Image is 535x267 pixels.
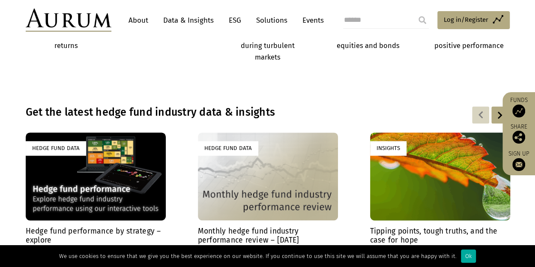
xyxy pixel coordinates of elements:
img: Aurum [26,9,111,32]
div: Share [507,124,531,144]
h4: Tipping points, tough truths, and the case for hope [370,227,510,245]
strong: Capital protection during turbulent markets [238,30,297,61]
a: Events [298,12,324,28]
a: Data & Insights [159,12,218,28]
a: ESG [224,12,245,28]
div: Hedge Fund Data [26,141,86,155]
a: About [124,12,152,28]
span: Log in/Register [444,15,488,25]
h4: Hedge fund performance by strategy – explore [26,227,166,245]
img: Access Funds [512,105,525,117]
div: Ok [461,249,476,263]
img: Sign up to our newsletter [512,158,525,171]
a: Log in/Register [437,11,510,29]
a: Funds [507,96,531,117]
input: Submit [414,12,431,29]
h3: Get the latest hedge fund industry data & insights [26,106,399,119]
img: Share this post [512,131,525,144]
h4: Monthly hedge fund industry performance review – [DATE] [198,227,338,245]
div: Insights [370,141,406,155]
a: Solutions [252,12,292,28]
a: Sign up [507,150,531,171]
div: Hedge Fund Data [198,141,258,155]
